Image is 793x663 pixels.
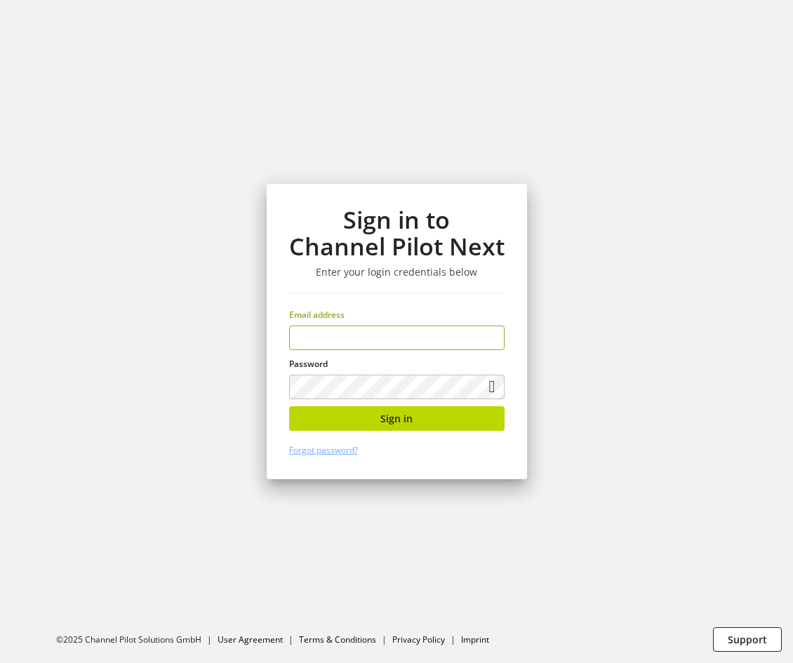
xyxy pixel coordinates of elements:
[380,411,413,426] span: Sign in
[289,358,328,370] span: Password
[728,632,767,647] span: Support
[289,309,345,321] span: Email address
[713,627,782,652] button: Support
[289,406,505,431] button: Sign in
[461,634,489,645] a: Imprint
[299,634,376,645] a: Terms & Conditions
[218,634,283,645] a: User Agreement
[392,634,445,645] a: Privacy Policy
[289,266,505,279] h3: Enter your login credentials below
[56,634,218,646] li: ©2025 Channel Pilot Solutions GmbH
[289,206,505,260] h1: Sign in to Channel Pilot Next
[289,444,358,456] a: Forgot password?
